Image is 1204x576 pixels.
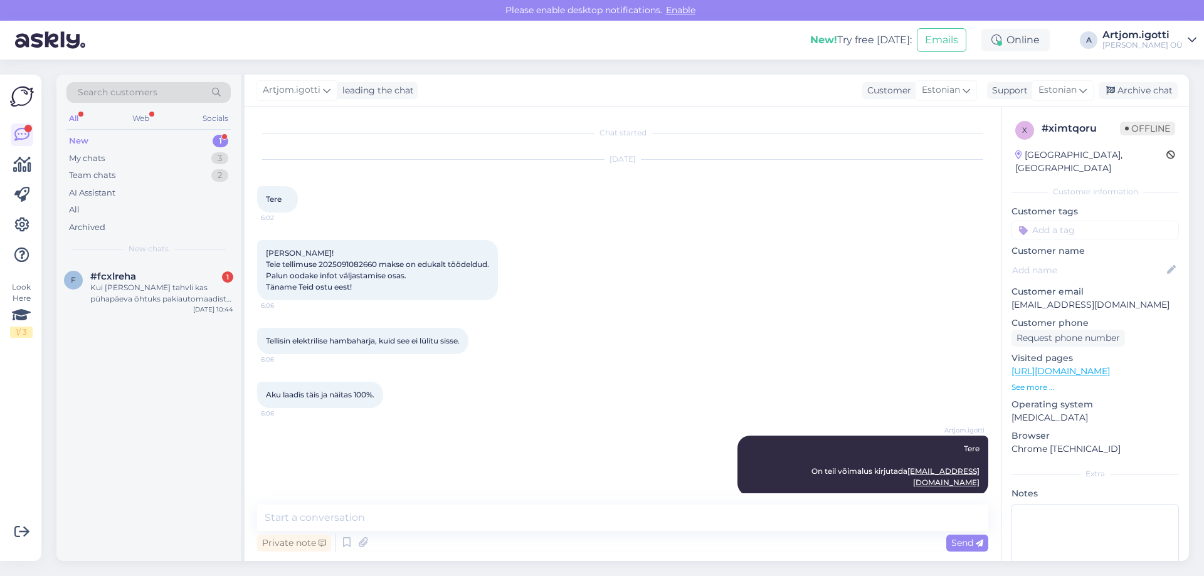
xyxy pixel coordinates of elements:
span: Tere [266,194,282,204]
div: Customer information [1011,186,1179,197]
div: 1 [222,271,233,283]
span: 6:06 [261,409,308,418]
div: Web [130,110,152,127]
div: 1 [213,135,228,147]
p: Visited pages [1011,352,1179,365]
span: Send [951,537,983,548]
div: Artjom.igotti [1102,30,1183,40]
span: f [71,275,76,285]
div: Support [987,84,1028,97]
p: Customer name [1011,244,1179,258]
div: leading the chat [337,84,414,97]
div: 3 [211,152,228,165]
div: Customer [862,84,911,97]
div: All [66,110,81,127]
div: Look Here [10,281,33,338]
input: Add a tag [1011,221,1179,239]
span: Enable [662,4,699,16]
div: [DATE] 10:44 [193,305,233,314]
div: New [69,135,88,147]
span: 6:02 [261,213,308,223]
span: x [1022,125,1027,135]
span: Artjom.igotti [263,83,320,97]
div: [GEOGRAPHIC_DATA], [GEOGRAPHIC_DATA] [1015,149,1166,175]
div: # ximtqoru [1042,121,1120,136]
div: 2 [211,169,228,182]
span: Estonian [1038,83,1077,97]
div: Team chats [69,169,115,182]
a: Artjom.igotti[PERSON_NAME] OÜ [1102,30,1196,50]
span: Aku laadis täis ja näitas 100%. [266,390,374,399]
p: Browser [1011,429,1179,442]
div: Archive chat [1099,82,1178,99]
div: Online [981,29,1050,51]
span: 6:06 [261,301,308,310]
span: Offline [1120,122,1175,135]
b: New! [810,34,837,46]
p: Customer tags [1011,205,1179,218]
div: My chats [69,152,105,165]
span: Tellisin elektrilise hambaharja, kuid see ei lülitu sisse. [266,336,460,345]
span: #fcxlreha [90,271,136,282]
span: Search customers [78,86,157,99]
span: New chats [129,243,169,254]
p: [MEDICAL_DATA] [1011,411,1179,424]
div: Request phone number [1011,330,1125,347]
input: Add name [1012,263,1164,277]
p: Operating system [1011,398,1179,411]
p: Notes [1011,487,1179,500]
button: Emails [917,28,966,52]
div: Archived [69,221,105,234]
a: [EMAIL_ADDRESS][DOMAIN_NAME] [907,466,980,487]
span: Artjom.igotti [937,426,985,435]
div: All [69,204,80,216]
p: Customer email [1011,285,1179,298]
div: Extra [1011,468,1179,479]
div: Try free [DATE]: [810,33,912,48]
div: A [1080,31,1097,49]
span: Estonian [922,83,960,97]
span: [PERSON_NAME]! Teie tellimuse 2025091082660 makse on edukalt töödeldud. Palun oodake infot väljas... [266,248,489,291]
div: 1 / 3 [10,327,33,338]
p: [EMAIL_ADDRESS][DOMAIN_NAME] [1011,298,1179,312]
div: [PERSON_NAME] OÜ [1102,40,1183,50]
div: Kui [PERSON_NAME] tahvli kas pühapäeva õhtuks pakiautomaadist kätte saan? Kiire! [90,282,233,305]
img: Askly Logo [10,85,34,108]
p: See more ... [1011,382,1179,393]
p: Customer phone [1011,317,1179,330]
div: [DATE] [257,154,988,165]
p: Chrome [TECHNICAL_ID] [1011,442,1179,456]
span: 6:06 [261,355,308,364]
div: AI Assistant [69,187,115,199]
a: [URL][DOMAIN_NAME] [1011,365,1110,377]
div: Socials [200,110,231,127]
div: Private note [257,535,331,552]
div: Chat started [257,127,988,139]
